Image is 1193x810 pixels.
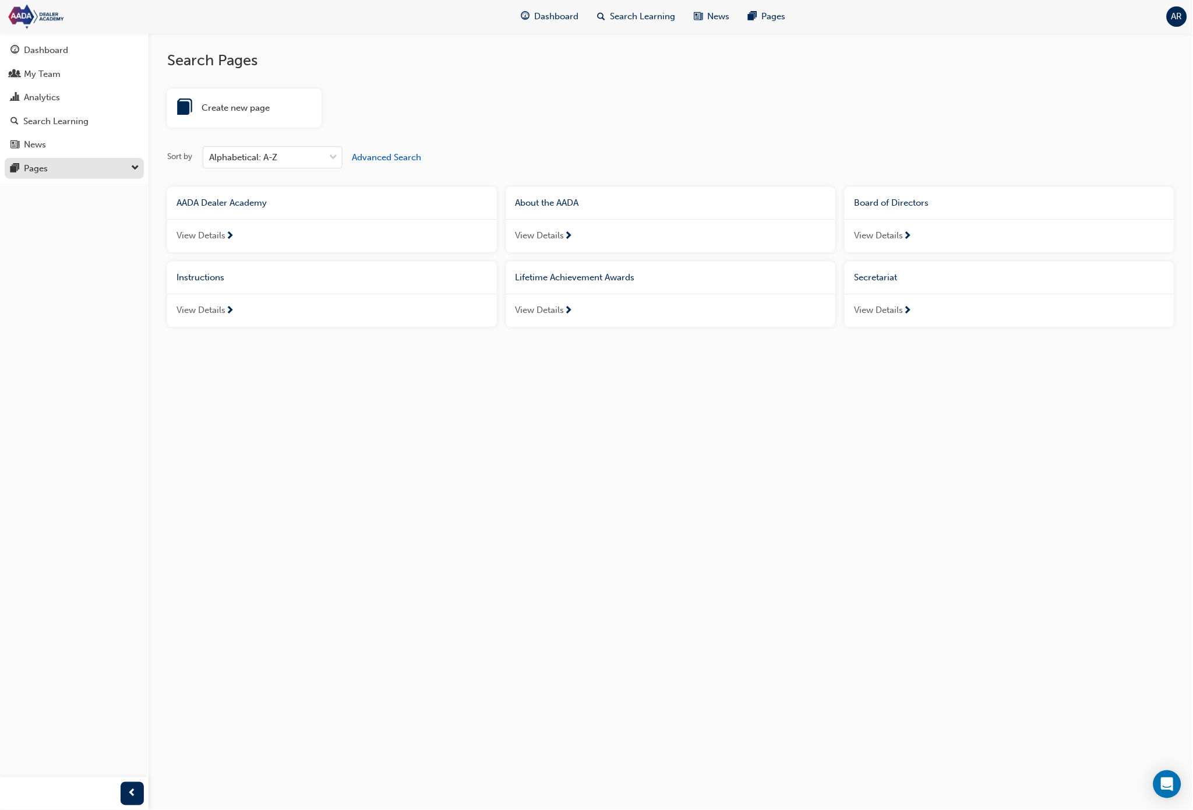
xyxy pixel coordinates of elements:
a: About the AADAView Details [506,187,836,252]
div: Alphabetical: A-Z [209,151,277,164]
span: Search Learning [610,10,676,23]
a: guage-iconDashboard [512,5,588,29]
span: Secretariat [854,272,897,283]
span: View Details [177,229,225,242]
a: News [5,134,144,156]
span: Pages [762,10,786,23]
span: Lifetime Achievement Awards [516,272,635,283]
button: Advanced Search [352,146,421,168]
span: About the AADA [516,198,579,208]
span: next-icon [903,306,912,316]
img: Trak [6,3,140,30]
span: News [708,10,730,23]
span: Dashboard [535,10,579,23]
span: search-icon [598,9,606,24]
div: Search Learning [23,115,89,128]
a: book-iconCreate new page [167,89,322,128]
span: next-icon [225,306,234,316]
div: Analytics [24,91,60,104]
span: down-icon [131,161,139,176]
span: View Details [854,229,903,242]
a: Search Learning [5,111,144,132]
a: SecretariatView Details [845,262,1174,327]
div: News [24,138,46,152]
button: AR [1167,6,1187,27]
span: book-icon [177,100,193,117]
span: guage-icon [521,9,530,24]
span: AR [1171,10,1183,23]
span: AADA Dealer Academy [177,198,267,208]
span: View Details [516,229,564,242]
span: pages-icon [749,9,757,24]
span: Instructions [177,272,224,283]
span: guage-icon [10,45,19,56]
span: View Details [177,304,225,317]
span: search-icon [10,117,19,127]
button: DashboardMy TeamAnalyticsSearch LearningNews [5,37,144,158]
span: chart-icon [10,93,19,103]
div: Sort by [167,151,192,163]
span: news-icon [10,140,19,150]
h2: Search Pages [167,51,1174,70]
span: news-icon [694,9,703,24]
a: Analytics [5,87,144,108]
div: My Team [24,68,61,81]
a: news-iconNews [685,5,739,29]
a: Lifetime Achievement AwardsView Details [506,262,836,327]
a: search-iconSearch Learning [588,5,685,29]
span: View Details [854,304,903,317]
span: next-icon [225,231,234,242]
span: pages-icon [10,164,19,174]
a: AADA Dealer AcademyView Details [167,187,497,252]
span: next-icon [564,231,573,242]
a: InstructionsView Details [167,262,497,327]
div: Pages [24,162,48,175]
div: Dashboard [24,44,68,57]
a: Dashboard [5,40,144,61]
button: Pages [5,158,144,179]
div: Open Intercom Messenger [1153,770,1181,798]
a: My Team [5,64,144,85]
span: Advanced Search [352,152,421,163]
span: View Details [516,304,564,317]
span: down-icon [329,150,337,165]
a: Board of DirectorsView Details [845,187,1174,252]
span: next-icon [903,231,912,242]
span: prev-icon [128,787,137,801]
span: Create new page [202,101,270,115]
a: pages-iconPages [739,5,795,29]
span: Board of Directors [854,198,929,208]
span: people-icon [10,69,19,80]
span: next-icon [564,306,573,316]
